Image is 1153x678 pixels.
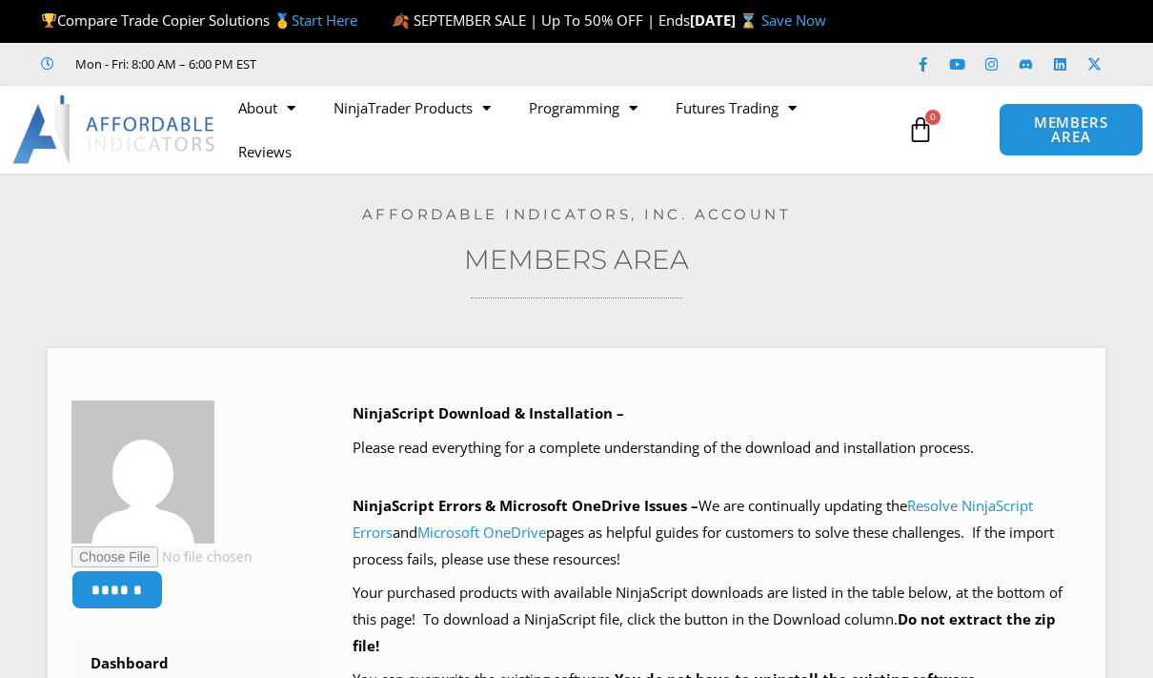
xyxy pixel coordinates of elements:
[353,435,1082,462] p: Please read everything for a complete understanding of the download and installation process.
[761,10,826,30] a: Save Now
[1019,115,1123,144] span: MEMBERS AREA
[353,403,624,422] b: NinjaScript Download & Installation –
[219,130,311,174] a: Reviews
[283,54,569,73] iframe: Customer reviews powered by Trustpilot
[71,52,256,75] span: Mon - Fri: 8:00 AM – 6:00 PM EST
[362,205,792,223] a: Affordable Indicators, Inc. Account
[219,86,314,130] a: About
[42,13,56,28] img: 🏆
[999,103,1143,156] a: MEMBERS AREA
[353,496,1033,542] a: Resolve NinjaScript Errors
[41,10,357,30] span: Compare Trade Copier Solutions 🥇
[417,523,546,542] a: Microsoft OneDrive
[314,86,510,130] a: NinjaTrader Products
[353,496,698,515] b: NinjaScript Errors & Microsoft OneDrive Issues –
[392,10,690,30] span: 🍂 SEPTEMBER SALE | Up To 50% OFF | Ends
[925,110,941,125] span: 0
[12,95,217,164] img: LogoAI | Affordable Indicators – NinjaTrader
[353,580,1082,660] p: Your purchased products with available NinjaScript downloads are listed in the table below, at th...
[219,86,900,174] nav: Menu
[292,10,357,30] a: Start Here
[464,243,689,276] a: Members Area
[353,609,1056,655] b: Do not extract the zip file!
[657,86,816,130] a: Futures Trading
[879,102,962,157] a: 0
[353,493,1082,573] p: We are continually updating the and pages as helpful guides for customers to solve these challeng...
[690,10,761,30] strong: [DATE] ⌛
[510,86,657,130] a: Programming
[71,401,214,544] img: e01a3ec23a8ac0054db333f359395178c9d716d4f8c14eb93a1f1601815fbc1d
